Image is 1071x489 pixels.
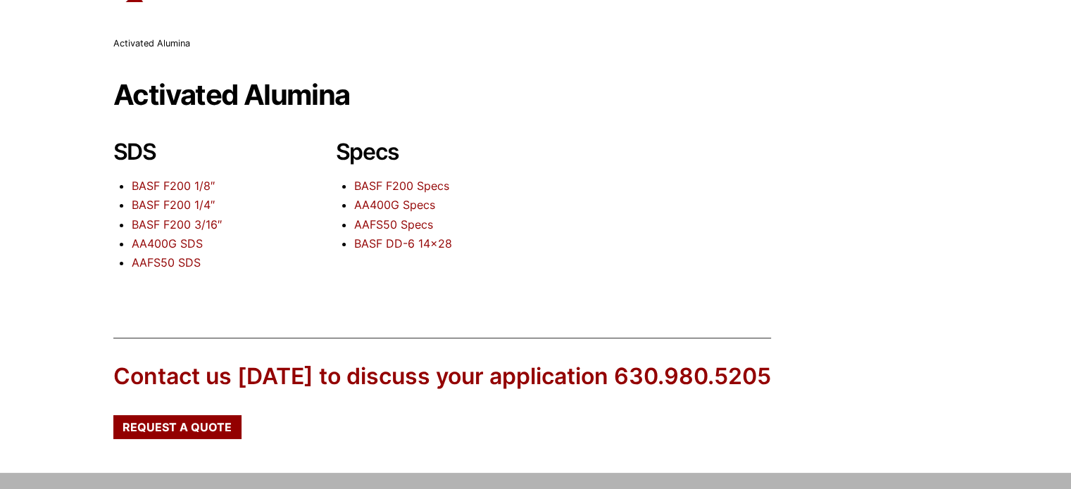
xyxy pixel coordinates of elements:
span: Request a Quote [123,421,232,433]
h2: SDS [113,139,291,165]
a: AA400G Specs [354,198,435,212]
a: AAFS50 Specs [354,217,433,231]
a: BASF F200 1/8″ [132,179,215,193]
div: Contact us [DATE] to discuss your application 630.980.5205 [113,361,771,393]
a: BASF F200 Specs [354,179,449,193]
a: BASF F200 1/4″ [132,198,215,212]
a: AAFS50 SDS [132,255,201,269]
span: Activated Alumina [113,38,190,49]
a: BASF F200 3/16″ [132,217,222,231]
h1: Activated Alumina [113,80,958,110]
a: AA400G SDS [132,236,203,250]
a: BASF DD-6 14×28 [354,236,452,250]
h2: Specs [336,139,513,165]
a: Request a Quote [113,415,242,439]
